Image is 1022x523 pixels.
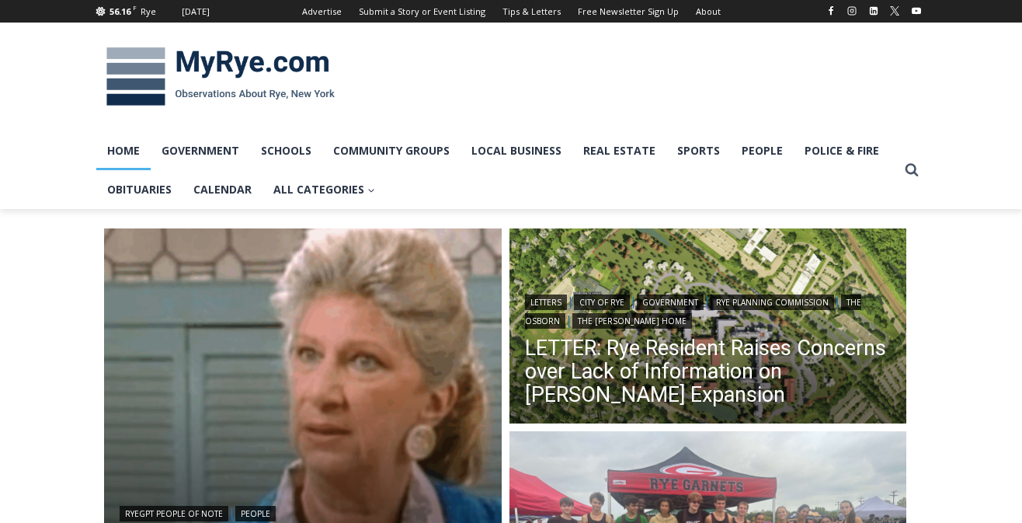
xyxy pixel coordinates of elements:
[525,336,892,406] a: LETTER: Rye Resident Raises Concerns over Lack of Information on [PERSON_NAME] Expansion
[322,131,461,170] a: Community Groups
[461,131,572,170] a: Local Business
[262,170,386,209] a: All Categories
[525,291,892,329] div: | | | | |
[509,228,907,427] img: (PHOTO: Illustrative plan of The Osborn's proposed site plan from the July 10, 2025 planning comm...
[96,170,182,209] a: Obituaries
[711,295,834,310] a: Rye Planning Commission
[666,131,731,170] a: Sports
[637,295,704,310] a: Government
[822,2,840,20] a: Facebook
[907,2,926,20] a: YouTube
[141,5,156,19] div: Rye
[572,131,666,170] a: Real Estate
[182,5,210,19] div: [DATE]
[120,506,228,521] a: RyeGPT People of Note
[109,5,130,17] span: 56.16
[250,131,322,170] a: Schools
[864,2,883,20] a: Linkedin
[120,503,486,521] div: |
[96,131,151,170] a: Home
[133,3,137,12] span: F
[96,131,898,210] nav: Primary Navigation
[843,2,861,20] a: Instagram
[96,37,345,117] img: MyRye.com
[898,156,926,184] button: View Search Form
[273,181,375,198] span: All Categories
[574,295,630,310] a: City of Rye
[794,131,890,170] a: Police & Fire
[731,131,794,170] a: People
[151,131,250,170] a: Government
[572,313,692,329] a: The [PERSON_NAME] Home
[525,295,567,310] a: Letters
[509,228,907,427] a: Read More LETTER: Rye Resident Raises Concerns over Lack of Information on Osborn Expansion
[235,506,276,521] a: People
[885,2,904,20] a: X
[182,170,262,209] a: Calendar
